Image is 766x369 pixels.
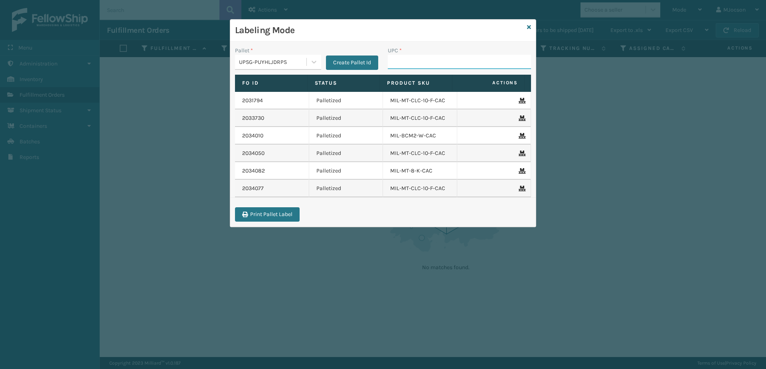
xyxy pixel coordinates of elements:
[455,76,523,89] span: Actions
[519,115,523,121] i: Remove From Pallet
[519,186,523,191] i: Remove From Pallet
[383,109,457,127] td: MIL-MT-CLC-10-F-CAC
[315,79,373,87] label: Status
[383,162,457,180] td: MIL-MT-8-K-CAC
[235,207,300,222] button: Print Pallet Label
[242,167,265,175] a: 2034082
[242,79,300,87] label: Fo Id
[388,46,402,55] label: UPC
[383,145,457,162] td: MIL-MT-CLC-10-F-CAC
[309,145,383,162] td: Palletized
[239,58,307,66] div: UPSG-PUYHLJDRPS
[326,56,378,70] button: Create Pallet Id
[242,149,265,157] a: 2034050
[309,180,383,197] td: Palletized
[309,109,383,127] td: Palletized
[309,162,383,180] td: Palletized
[235,24,524,36] h3: Labeling Mode
[519,98,523,103] i: Remove From Pallet
[519,151,523,156] i: Remove From Pallet
[309,92,383,109] td: Palletized
[383,180,457,197] td: MIL-MT-CLC-10-F-CAC
[387,79,445,87] label: Product SKU
[242,184,264,192] a: 2034077
[383,127,457,145] td: MIL-BCM2-W-CAC
[383,92,457,109] td: MIL-MT-CLC-10-F-CAC
[242,132,263,140] a: 2034010
[309,127,383,145] td: Palletized
[519,168,523,174] i: Remove From Pallet
[242,114,264,122] a: 2033730
[242,97,263,105] a: 2031794
[519,133,523,139] i: Remove From Pallet
[235,46,253,55] label: Pallet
